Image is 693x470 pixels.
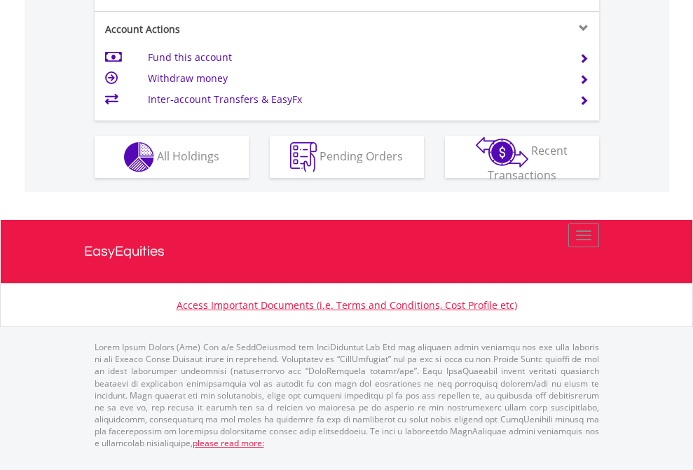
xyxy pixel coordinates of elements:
[148,68,562,89] td: Withdraw money
[177,298,517,312] a: Access Important Documents (i.e. Terms and Conditions, Cost Profile etc)
[445,136,599,178] button: Recent Transactions
[148,47,562,68] td: Fund this account
[95,341,599,449] p: Lorem Ipsum Dolors (Ame) Con a/e SeddOeiusmod tem InciDiduntut Lab Etd mag aliquaen admin veniamq...
[157,148,219,163] span: All Holdings
[476,137,528,167] img: transactions-zar-wht.png
[290,142,317,172] img: pending_instructions-wht.png
[84,220,610,283] a: EasyEquities
[148,89,562,110] td: Inter-account Transfers & EasyFx
[270,136,424,178] button: Pending Orders
[320,148,403,163] span: Pending Orders
[95,136,249,178] button: All Holdings
[193,437,264,449] a: please read more:
[124,142,154,172] img: holdings-wht.png
[95,22,347,36] div: Account Actions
